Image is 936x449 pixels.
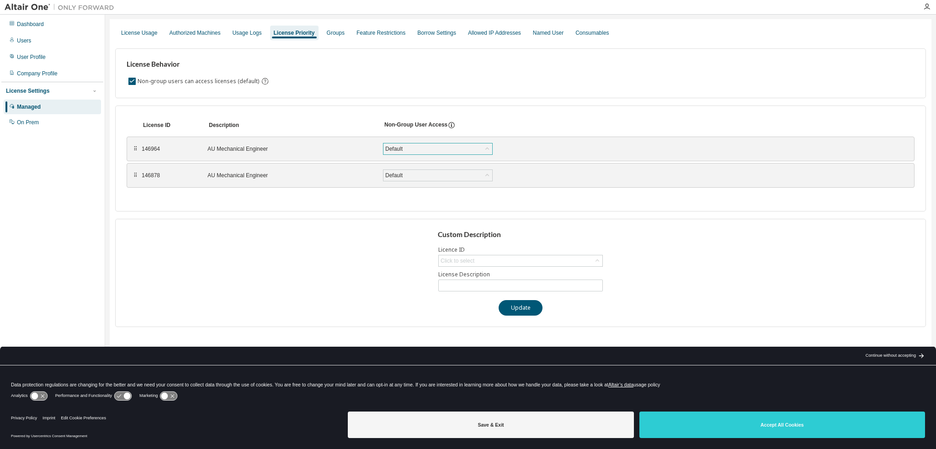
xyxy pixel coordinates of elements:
div: Allowed IP Addresses [468,29,521,37]
div: Click to select [439,255,602,266]
svg: By default any user not assigned to any group can access any license. Turn this setting off to di... [261,77,269,85]
h3: Custom Description [438,230,604,239]
div: Non-Group User Access [384,121,447,129]
div: Managed [17,103,41,111]
label: Licence ID [438,246,603,254]
div: Named User [533,29,564,37]
div: 146878 [142,172,197,179]
div: License Priority [274,29,315,37]
button: Update [499,300,542,316]
div: ⠿ [133,145,138,153]
div: Groups [327,29,345,37]
img: Altair One [5,3,119,12]
div: Usage Logs [232,29,261,37]
div: Company Profile [17,70,58,77]
div: Description [209,121,373,129]
div: Dashboard [17,21,44,28]
div: Default [384,170,404,180]
label: License Description [438,271,603,278]
div: Default [384,144,404,154]
div: License Usage [121,29,157,37]
div: Click to select [441,257,474,264]
div: Users [17,37,31,44]
div: On Prem [17,119,39,126]
h3: License Behavior [127,60,268,69]
label: Non-group users can access licenses (default) [138,76,261,87]
div: License Settings [6,87,49,95]
div: Borrow Settings [417,29,456,37]
div: User Profile [17,53,46,61]
div: License ID [143,121,198,129]
div: Feature Restrictions [356,29,405,37]
div: AU Mechanical Engineer [207,145,372,153]
div: Authorized Machines [169,29,220,37]
div: Default [383,170,492,181]
div: ⠿ [133,172,138,179]
div: AU Mechanical Engineer [207,172,372,179]
div: Consumables [575,29,609,37]
div: 146964 [142,145,197,153]
div: Default [383,143,492,154]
